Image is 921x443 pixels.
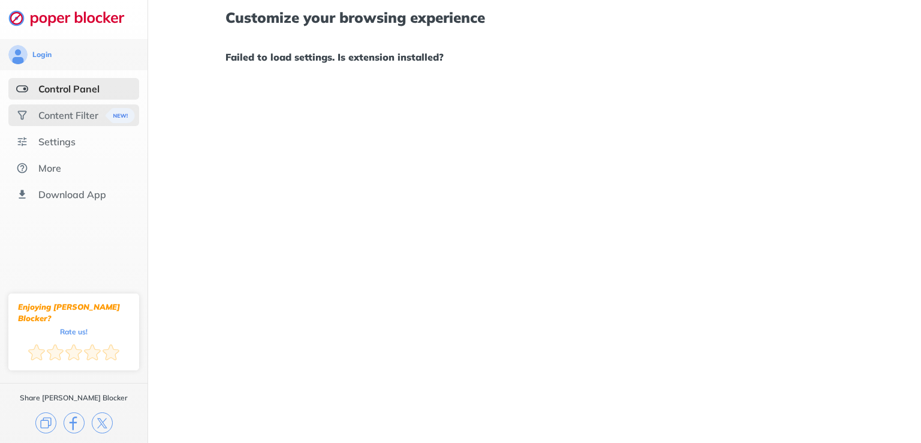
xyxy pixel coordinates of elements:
div: Control Panel [38,83,100,95]
div: Settings [38,136,76,148]
div: Download App [38,188,106,200]
div: More [38,162,61,174]
img: social.svg [16,109,28,121]
div: Share [PERSON_NAME] Blocker [20,393,128,403]
img: x.svg [92,412,113,433]
img: facebook.svg [64,412,85,433]
img: download-app.svg [16,188,28,200]
h1: Customize your browsing experience [225,10,844,25]
img: about.svg [16,162,28,174]
div: Enjoying [PERSON_NAME] Blocker? [18,301,130,324]
img: copy.svg [35,412,56,433]
img: menuBanner.svg [103,108,133,123]
div: Rate us! [60,329,88,334]
img: settings.svg [16,136,28,148]
img: avatar.svg [8,45,28,64]
img: features-selected.svg [16,83,28,95]
div: Login [32,50,52,59]
h1: Failed to load settings. Is extension installed? [225,49,844,65]
img: logo-webpage.svg [8,10,137,26]
div: Content Filter [38,109,98,121]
